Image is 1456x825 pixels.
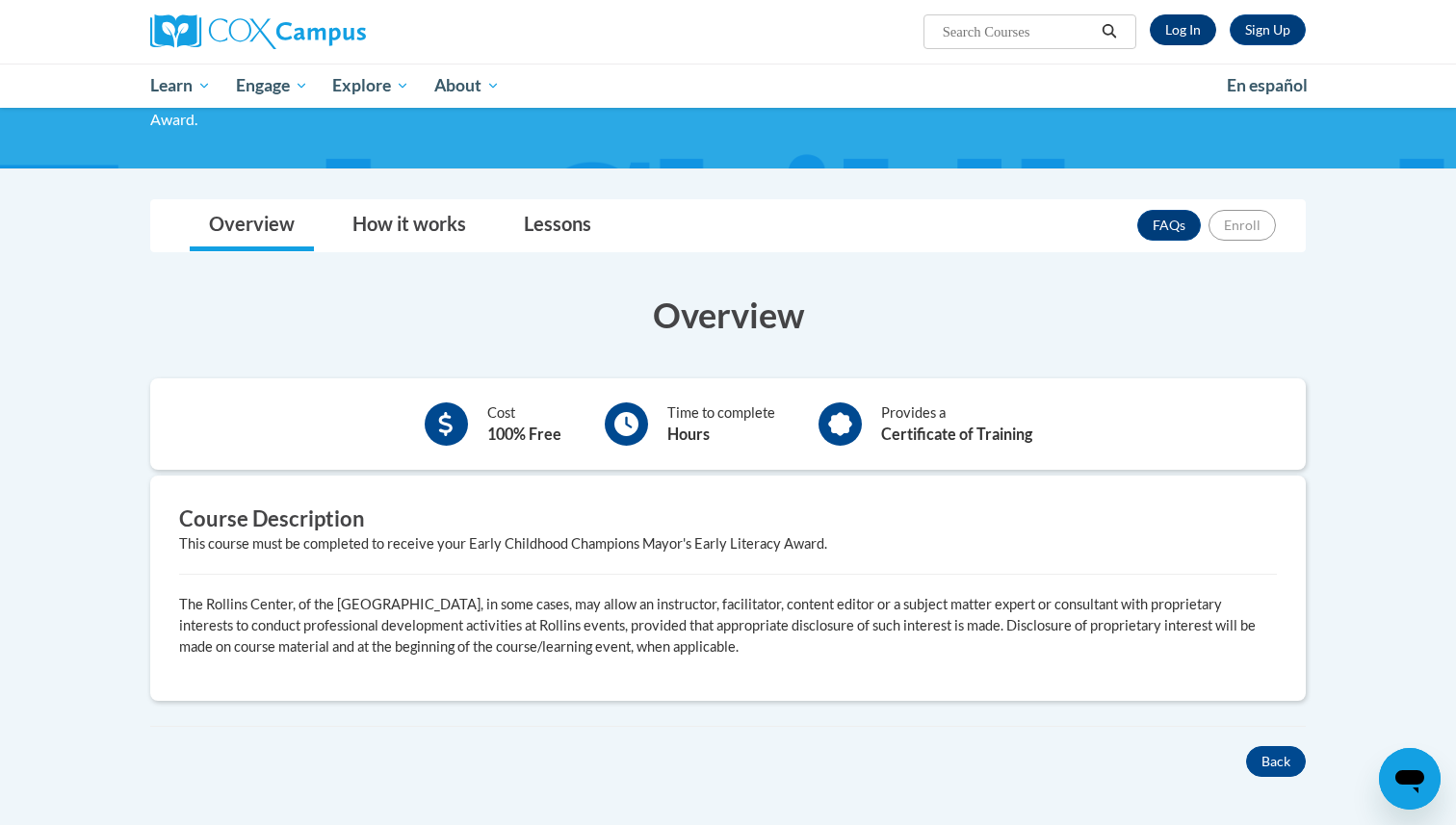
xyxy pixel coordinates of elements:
[179,533,1277,554] div: This course must be completed to receive your Early Childhood Champions Mayor's Early Literacy Aw...
[332,74,409,97] span: Explore
[505,200,611,251] a: Lessons
[487,425,561,443] b: 100% Free
[236,74,308,97] span: Engage
[190,200,314,251] a: Overview
[138,64,223,108] a: Learn
[1246,746,1306,777] button: Back
[1230,14,1306,45] a: Register
[150,14,516,49] a: Cox Campus
[179,504,1277,534] h3: Course Description
[881,402,1032,446] div: Provides a
[150,88,815,130] div: This course must be completed to receive your Early Childhood Champions Mayor's Early Literacy Aw...
[1379,748,1441,810] iframe: Button to launch messaging window
[667,425,710,443] b: Hours
[941,20,1095,43] input: Search Courses
[1137,210,1201,241] a: FAQs
[881,425,1032,443] b: Certificate of Training
[1150,14,1216,45] a: Log In
[434,74,500,97] span: About
[1095,20,1124,43] button: Search
[179,594,1277,657] p: The Rollins Center, of the [GEOGRAPHIC_DATA], in some cases, may allow an instructor, facilitator...
[150,74,211,97] span: Learn
[121,64,1335,108] div: Main menu
[422,64,512,108] a: About
[150,14,366,49] img: Cox Campus
[1209,210,1276,241] button: Enroll
[320,64,422,108] a: Explore
[150,291,1306,339] h3: Overview
[1227,75,1308,95] span: En español
[333,200,485,251] a: How it works
[487,402,561,446] div: Cost
[1214,65,1320,106] a: En español
[667,402,775,446] div: Time to complete
[223,64,321,108] a: Engage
